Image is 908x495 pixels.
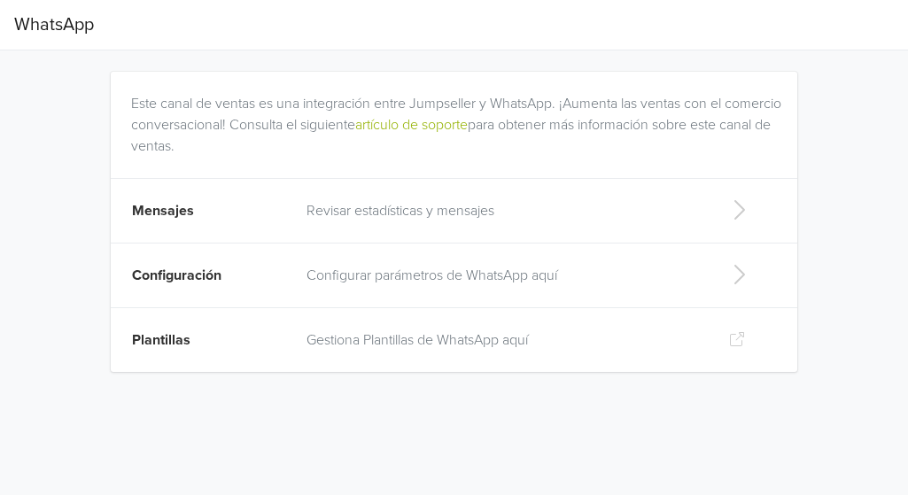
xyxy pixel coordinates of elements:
span: Mensajes [132,202,194,220]
p: Gestiona Plantillas de WhatsApp aquí [307,329,700,351]
div: Este canal de ventas es una integración entre Jumpseller y WhatsApp. ¡Aumenta las ventas con el c... [131,72,784,157]
p: Configurar parámetros de WhatsApp aquí [307,265,700,286]
p: Revisar estadísticas y mensajes [307,200,700,221]
a: artículo de soporte [355,116,468,134]
span: Plantillas [132,331,190,349]
span: WhatsApp [14,7,94,43]
span: Configuración [132,267,221,284]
